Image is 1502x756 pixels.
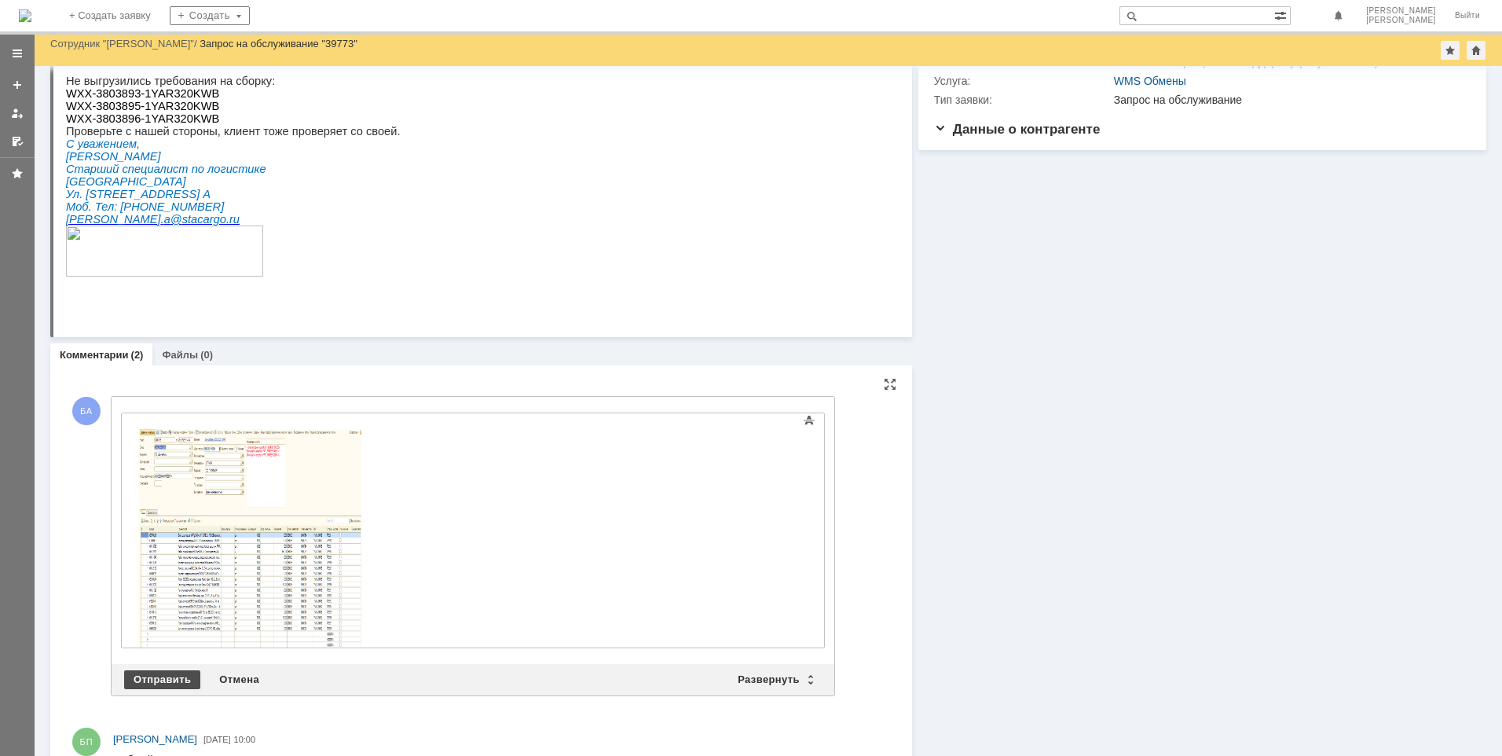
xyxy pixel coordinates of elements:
span: . [160,189,163,201]
span: Расширенный поиск [1274,7,1290,22]
span: [DATE] [203,735,231,744]
span: . [95,189,98,201]
div: Создать [170,6,250,25]
span: [PERSON_NAME] [1366,16,1436,25]
div: (2) [131,349,144,361]
img: logo [19,9,31,22]
img: 8Au3skAAAABklEQVQDAAwQZN6AaCbWAAAAAElFTkSuQmCC [6,19,231,241]
div: Тип заявки: [934,94,1111,106]
span: stacargo [116,189,160,201]
span: 320 [108,88,126,101]
span: a [98,189,104,201]
span: YAR [85,88,108,101]
span: Показать панель инструментов [800,411,819,430]
a: [PERSON_NAME] [113,732,197,747]
div: Добавить в избранное [1441,41,1460,60]
div: Услуга: [934,75,1111,87]
span: KWB [127,88,153,101]
div: Запрос на обслуживание "39773" [200,38,357,50]
a: Комментарии [60,349,129,361]
a: Создать заявку [5,72,30,97]
div: Сделать домашней страницей [1467,41,1486,60]
div: (0) [200,349,213,361]
a: Мои заявки [5,101,30,126]
a: WMS Обмены [1114,75,1186,87]
div: На всю страницу [884,378,896,391]
a: Сотрудник "[PERSON_NAME]" [50,38,194,50]
span: [PERSON_NAME] [113,733,197,745]
span: -3803896-1 [26,88,85,101]
span: ru [163,189,174,201]
a: Перейти на домашнюю страницу [19,9,31,22]
span: @ [104,189,116,201]
a: Мои согласования [5,129,30,154]
span: Данные о контрагенте [934,122,1101,137]
span: 10:00 [234,735,256,744]
span: [PERSON_NAME] [1366,6,1436,16]
div: Запрос на обслуживание [1114,94,1462,106]
a: Файлы [162,349,198,361]
span: БА [72,397,101,425]
div: / [50,38,200,50]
